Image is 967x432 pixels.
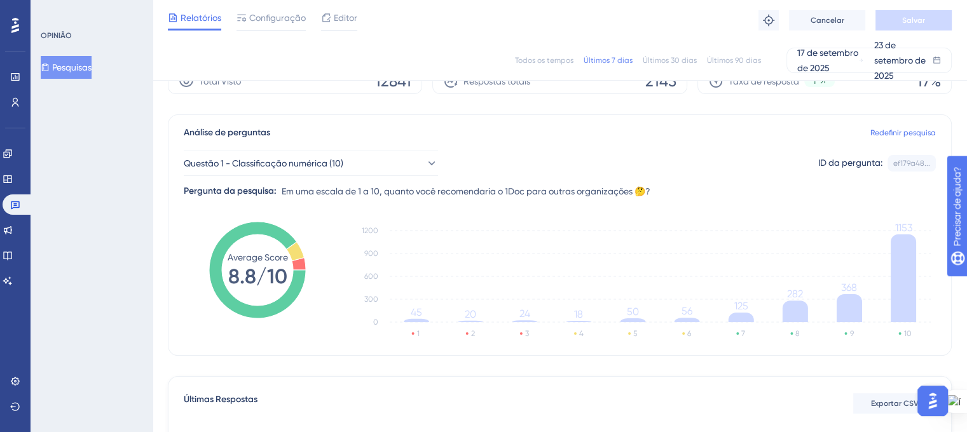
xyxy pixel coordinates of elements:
[895,222,912,234] tspan: 1153
[795,329,800,338] text: 8
[853,393,936,414] button: Exportar CSV
[364,272,378,281] tspan: 600
[574,308,583,320] tspan: 18
[682,305,692,317] tspan: 56
[841,281,857,294] tspan: 368
[645,72,676,90] font: 2145
[471,329,475,338] text: 2
[515,56,573,65] font: Todos os tempos
[584,56,633,65] font: Últimos 7 dias
[184,186,277,196] font: Pergunta da pesquisa:
[184,394,257,405] font: Últimas Respostas
[914,382,952,420] iframe: Iniciador do Assistente de IA do UserGuiding
[362,226,378,235] tspan: 1200
[181,13,221,23] font: Relatórios
[579,329,584,338] text: 4
[525,329,529,338] text: 3
[849,329,853,338] text: 9
[41,31,72,40] font: OPINIÃO
[643,56,697,65] font: Últimos 30 dias
[729,76,799,86] font: Taxa de resposta
[375,72,411,90] font: 12841
[417,329,420,338] text: 1
[734,300,748,312] tspan: 125
[249,13,306,23] font: Configuração
[465,308,476,320] tspan: 20
[789,10,865,30] button: Cancelar
[871,399,919,408] font: Exportar CSV
[813,77,816,86] font: 1
[787,288,803,300] tspan: 282
[334,13,357,23] font: Editor
[627,306,639,318] tspan: 50
[41,56,92,79] button: Pesquisas
[364,249,378,258] tspan: 900
[818,158,882,168] font: ID da pergunta:
[741,329,745,338] text: 7
[30,6,109,15] font: Precisar de ajuda?
[902,16,925,25] font: Salvar
[411,306,422,318] tspan: 45
[463,76,530,86] font: Respostas totais
[282,186,650,196] font: Em uma escala de 1 a 10, quanto você recomendaria o 1Doc para outras organizações 🤔?
[184,158,343,168] font: Questão 1 - Classificação numérica (10)
[364,295,378,304] tspan: 300
[893,159,930,168] font: ef179a48...
[228,264,287,288] tspan: 8.8/10
[707,56,761,65] font: Últimos 90 dias
[184,127,270,138] font: Análise de perguntas
[228,252,288,262] tspan: Average Score
[687,329,691,338] text: 6
[199,76,241,86] font: Total Visto
[52,62,92,72] font: Pesquisas
[870,128,936,137] font: Redefinir pesquisa
[811,16,844,25] font: Cancelar
[184,151,438,176] button: Questão 1 - Classificação numérica (10)
[875,10,952,30] button: Salvar
[519,307,530,320] tspan: 24
[903,329,911,338] text: 10
[797,48,858,73] font: 17 de setembro de 2025
[633,329,637,338] text: 5
[874,40,926,81] font: 23 de setembro de 2025
[373,318,378,327] tspan: 0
